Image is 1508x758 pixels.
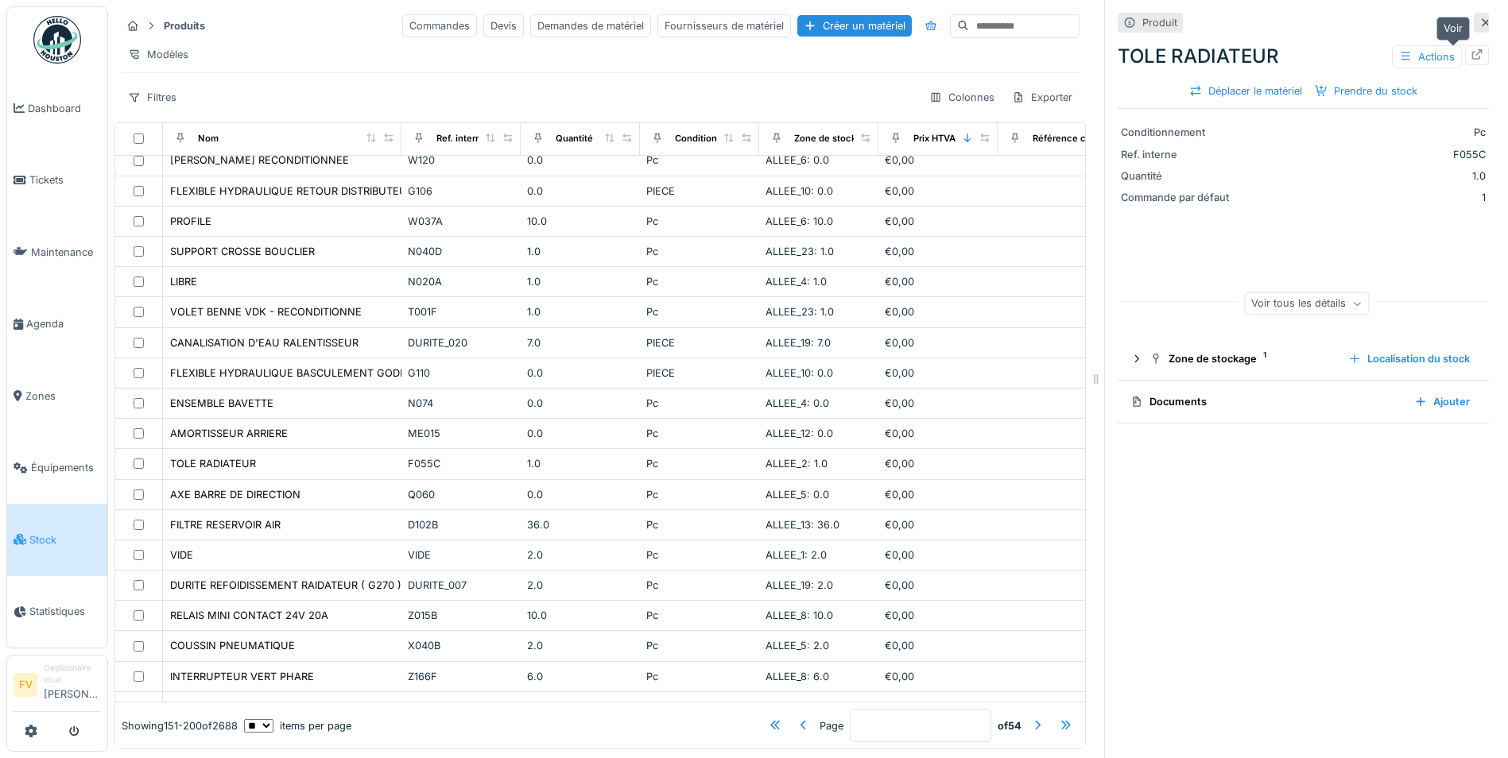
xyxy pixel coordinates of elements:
div: 1.0 [527,304,634,319]
div: DURITE REFOIDISSEMENT RAIDATEUR ( G270 ) [170,578,401,593]
div: G110 [408,365,514,381]
div: VOLET BENNE VDK - RECONDITIONNE [170,304,362,319]
div: Colonnes [922,86,1002,109]
span: ALLEE_8: 10.0 [766,609,833,621]
a: Stock [7,504,107,576]
div: Pc [646,426,753,441]
div: SUPPORT CROSSE BOUCLIER [170,244,315,259]
div: Déplacer le matériel [1183,80,1308,102]
div: Exporter [1005,86,1080,109]
div: Pc [646,274,753,289]
div: Ref. interne [1121,147,1240,162]
div: [PERSON_NAME] RECONDITIONNÉE [170,153,349,168]
div: 1.0 [527,456,634,471]
div: Conditionnement [675,132,750,145]
div: N040D [408,244,514,259]
span: ALLEE_8: 6.0 [766,671,829,683]
a: Dashboard [7,72,107,145]
div: €0,00 [885,608,991,623]
div: Nom [198,132,219,145]
div: Modèles [121,43,196,66]
div: DURITE_020 [408,335,514,350]
div: Documents [1130,394,1401,409]
div: €0,00 [885,638,991,653]
div: €0,00 [885,669,991,684]
div: 2.0 [527,547,634,563]
div: PIECE [646,335,753,350]
div: Quantité [1121,168,1240,184]
div: Pc [646,244,753,259]
div: TOLE RADIATEUR [170,456,256,471]
div: TOLE RADIATEUR [1118,42,1489,71]
div: FLEXIBLE HYDRAULIQUE BASCULEMENT GODET [170,365,413,381]
span: ALLEE_13: 36.0 [766,519,839,531]
span: Statistiques [29,604,101,619]
span: ALLEE_23: 1.0 [766,246,834,257]
div: W120 [408,153,514,168]
div: Créer un matériel [797,15,912,37]
div: Prendre du stock [1308,80,1424,102]
div: Ajouter [1408,391,1476,412]
a: Tickets [7,145,107,217]
div: Localisation du stock [1342,348,1476,369]
span: ALLEE_10: 0.0 [766,185,833,197]
div: F055C [1246,147,1486,162]
div: Pc [646,669,753,684]
div: Showing 151 - 200 of 2688 [122,717,238,733]
div: €0,00 [885,304,991,319]
div: €0,00 [885,365,991,381]
div: T001F [408,304,514,319]
div: 0.0 [527,396,634,411]
div: PIECE [646,184,753,199]
span: Dashboard [28,101,101,116]
div: Page [820,717,843,733]
div: 0.0 [527,426,634,441]
div: 1.0 [1246,168,1486,184]
div: Pc [646,456,753,471]
div: 1.0 [527,699,634,714]
summary: Zone de stockage1Localisation du stock [1124,344,1483,373]
div: €0,00 [885,396,991,411]
div: Pc [646,608,753,623]
span: ALLEE_10: 0.0 [766,367,833,379]
div: Pc [646,638,753,653]
span: ALLEE_10: 1.0 [766,701,831,713]
div: Commande par défaut [1121,190,1240,205]
div: VIDE [408,547,514,563]
a: FV Gestionnaire local[PERSON_NAME] [14,662,101,712]
div: DURITE_007 [408,578,514,593]
span: ALLEE_12: 0.0 [766,427,833,439]
li: [PERSON_NAME] [44,662,101,708]
div: €0,00 [885,153,991,168]
div: €0,00 [885,517,991,532]
div: Ref. interne [436,132,487,145]
div: 10.0 [527,608,634,623]
div: Z015B [408,608,514,623]
div: VIDE [170,547,193,563]
div: Pc [646,396,753,411]
div: Référence constructeur [1033,132,1137,145]
li: FV [14,673,37,697]
a: Équipements [7,432,107,505]
img: Badge_color-CXgf-gQk.svg [33,16,81,64]
div: N020A [408,274,514,289]
span: ALLEE_19: 2.0 [766,579,833,591]
div: €0,00 [885,456,991,471]
summary: DocumentsAjouter [1124,387,1483,416]
div: ENSEMBLE BAVETTE [170,396,273,411]
span: Zones [25,389,101,404]
div: 0.0 [527,487,634,502]
div: COUSSIN PNEUMATIQUE [170,638,295,653]
div: €0,00 [885,578,991,593]
div: Produit [1142,15,1177,30]
div: 0.0 [527,184,634,199]
span: ALLEE_4: 0.0 [766,397,829,409]
div: Voir [1436,17,1470,40]
div: INTERRUPTEUR VERT PHARE [170,669,314,684]
div: 2.0 [527,638,634,653]
div: 0.0 [527,153,634,168]
span: ALLEE_6: 0.0 [766,154,829,166]
div: €0,00 [885,335,991,350]
div: Z166F [408,669,514,684]
div: Conditionnement [1121,125,1240,140]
